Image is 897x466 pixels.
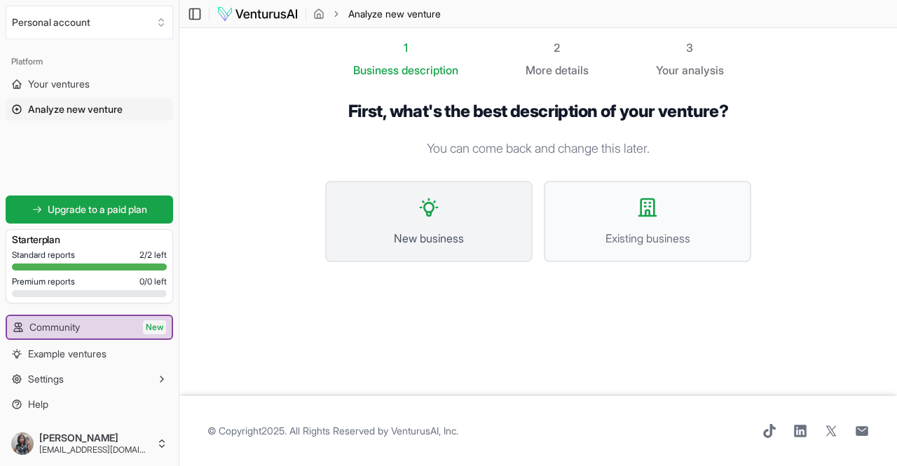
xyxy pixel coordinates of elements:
[12,249,75,261] span: Standard reports
[6,343,173,365] a: Example ventures
[348,7,441,21] span: Analyze new venture
[139,249,167,261] span: 2 / 2 left
[28,347,107,361] span: Example ventures
[6,368,173,390] button: Settings
[28,77,90,91] span: Your ventures
[143,320,166,334] span: New
[217,6,299,22] img: logo
[313,7,441,21] nav: breadcrumb
[207,424,458,438] span: © Copyright 2025 . All Rights Reserved by .
[48,203,147,217] span: Upgrade to a paid plan
[6,427,173,460] button: [PERSON_NAME][EMAIL_ADDRESS][DOMAIN_NAME]
[6,196,173,224] a: Upgrade to a paid plan
[6,50,173,73] div: Platform
[6,73,173,95] a: Your ventures
[656,39,724,56] div: 3
[29,320,80,334] span: Community
[12,233,167,247] h3: Starter plan
[11,432,34,455] img: ACg8ocIuf_u-t0aNS5t5bI9YyGpVAK73iYi1gvdbyNxk_741fz0V43U=s96-c
[391,425,456,437] a: VenturusAI, Inc
[6,393,173,416] a: Help
[39,432,151,444] span: [PERSON_NAME]
[6,6,173,39] button: Select an organization
[544,181,751,262] button: Existing business
[6,98,173,121] a: Analyze new venture
[39,444,151,455] span: [EMAIL_ADDRESS][DOMAIN_NAME]
[402,63,458,77] span: description
[28,397,48,411] span: Help
[353,39,458,56] div: 1
[325,101,751,122] h1: First, what's the best description of your venture?
[28,372,64,386] span: Settings
[526,62,552,78] span: More
[526,39,589,56] div: 2
[28,102,123,116] span: Analyze new venture
[7,316,172,338] a: CommunityNew
[682,63,724,77] span: analysis
[555,63,589,77] span: details
[325,139,751,158] p: You can come back and change this later.
[139,276,167,287] span: 0 / 0 left
[12,276,75,287] span: Premium reports
[559,230,736,247] span: Existing business
[341,230,517,247] span: New business
[325,181,533,262] button: New business
[353,62,399,78] span: Business
[656,62,679,78] span: Your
